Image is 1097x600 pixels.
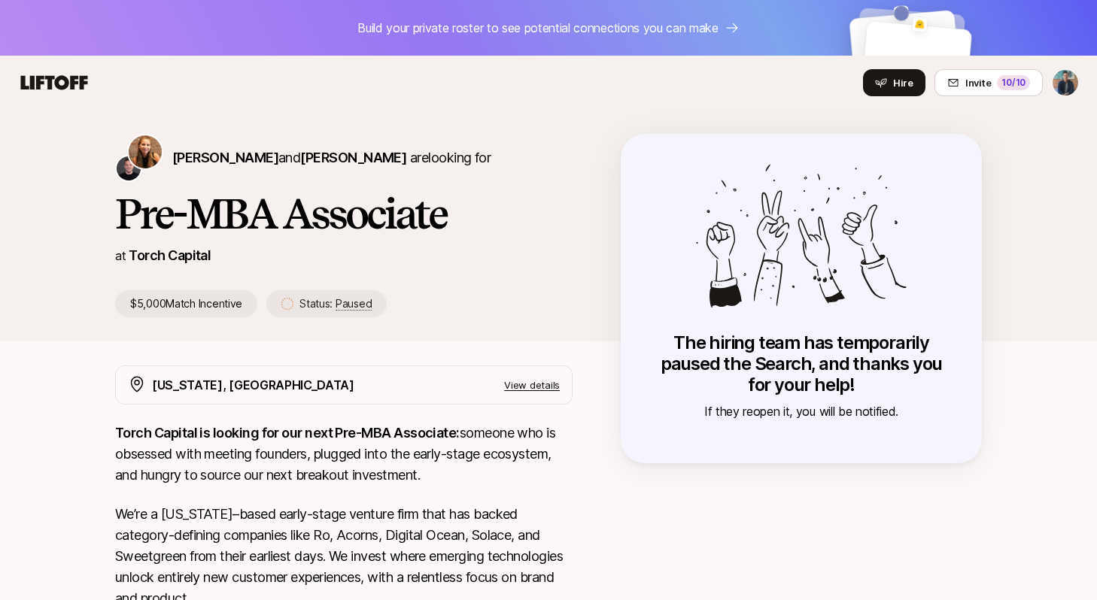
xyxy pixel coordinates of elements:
[1052,69,1079,96] button: Scott Edelstein
[336,297,372,311] span: Paused
[117,156,141,180] img: Christopher Harper
[129,135,162,168] img: Katie Reiner
[893,5,909,21] img: 223fd0f3_0a16_422e_b3db_581e474c6a98.jpg
[504,377,560,392] p: View details
[300,150,406,165] span: [PERSON_NAME]
[115,290,257,317] p: $5,000 Match Incentive
[129,247,211,263] a: Torch Capital
[651,332,952,395] p: The hiring team has temporarily paused the Search, and thanks you for your help!
[278,150,406,165] span: and
[934,69,1043,96] button: Invite10/10
[965,75,991,90] span: Invite
[115,246,126,265] p: at
[152,375,354,395] p: [US_STATE], [GEOGRAPHIC_DATA]
[651,402,952,421] p: If they reopen it, you will be notified.
[115,423,573,486] p: someone who is obsessed with meeting founders, plugged into the early-stage ecosystem, and hungry...
[115,425,460,441] strong: Torch Capital is looking for our next Pre-MBA Associate:
[299,295,372,313] p: Status:
[172,147,491,168] p: are looking for
[1053,70,1078,95] img: Scott Edelstein
[912,17,928,32] img: 2e4ef746_524f_49a7_8e50_d94392c78e50.jpg
[357,18,719,38] p: Build your private roster to see potential connections you can make
[997,75,1030,90] div: 10 /10
[893,75,913,90] span: Hire
[863,69,925,96] button: Hire
[172,150,278,165] span: [PERSON_NAME]
[115,191,573,236] h1: Pre-MBA Associate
